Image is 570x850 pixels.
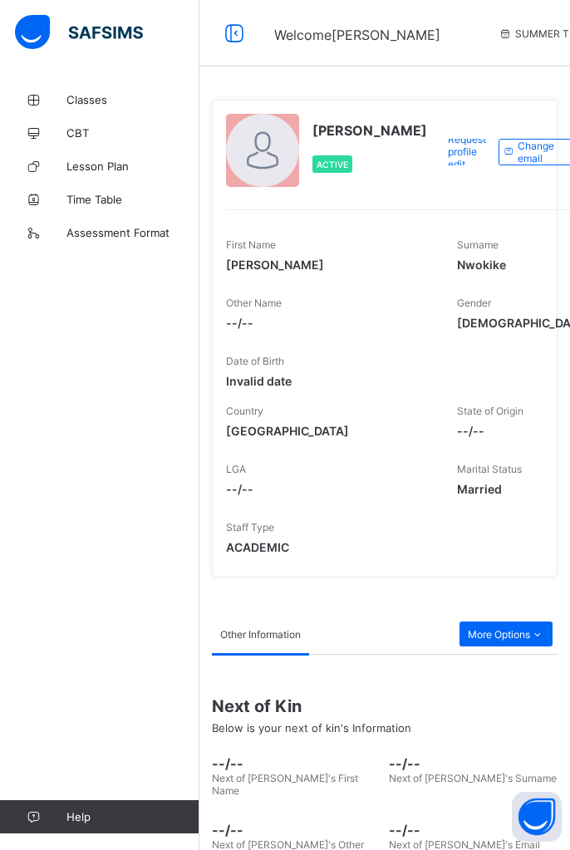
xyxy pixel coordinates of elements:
[226,258,432,272] span: [PERSON_NAME]
[312,122,427,139] span: [PERSON_NAME]
[226,424,432,438] span: [GEOGRAPHIC_DATA]
[212,755,381,772] span: --/--
[226,540,432,554] span: ACADEMIC
[389,755,558,772] span: --/--
[226,316,432,330] span: --/--
[212,721,411,735] span: Below is your next of kin's Information
[468,628,544,641] span: More Options
[66,193,199,206] span: Time Table
[226,374,432,388] span: Invalid date
[212,696,558,716] span: Next of Kin
[66,226,199,239] span: Assessment Format
[457,463,522,475] span: Marital Status
[274,27,440,43] span: Welcome [PERSON_NAME]
[457,238,499,251] span: Surname
[212,822,381,838] span: --/--
[518,140,563,165] span: Change email
[448,133,486,170] span: Request profile edit
[389,822,558,838] span: --/--
[226,297,282,309] span: Other Name
[226,355,284,367] span: Date of Birth
[457,405,523,417] span: State of Origin
[226,482,432,496] span: --/--
[66,810,199,823] span: Help
[457,297,491,309] span: Gender
[226,405,263,417] span: Country
[226,521,274,533] span: Staff Type
[512,792,562,842] button: Open asap
[66,93,199,106] span: Classes
[66,126,199,140] span: CBT
[389,772,557,784] span: Next of [PERSON_NAME]'s Surname
[226,238,276,251] span: First Name
[66,160,199,173] span: Lesson Plan
[212,772,358,797] span: Next of [PERSON_NAME]'s First Name
[15,15,143,50] img: safsims
[220,628,301,641] span: Other Information
[226,463,246,475] span: LGA
[317,160,348,170] span: Active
